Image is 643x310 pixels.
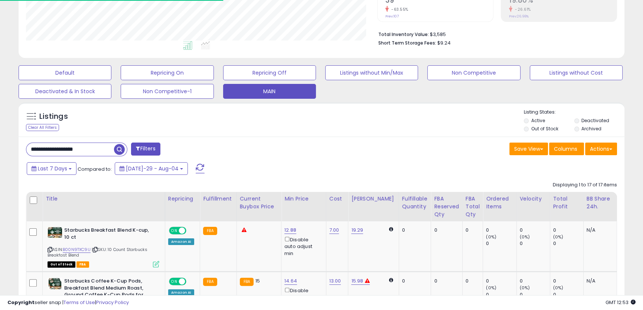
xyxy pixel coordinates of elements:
span: Columns [554,145,577,153]
div: 0 [486,227,516,234]
div: Ordered Items [486,195,513,211]
small: FBA [203,278,217,286]
div: Disable auto adjust min [284,286,320,308]
a: B00N9TXC9U [63,247,91,253]
div: Amazon AI [168,238,194,245]
div: 0 [434,227,456,234]
span: [DATE]-29 - Aug-04 [126,165,179,172]
a: 7.00 [329,226,339,234]
div: N/A [587,227,611,234]
label: Deactivated [581,117,609,124]
span: All listings that are currently out of stock and unavailable for purchase on Amazon [48,261,75,268]
span: ON [170,278,179,285]
button: [DATE]-29 - Aug-04 [115,162,188,175]
button: Listings without Min/Max [325,65,418,80]
span: 15 [255,277,260,284]
small: Prev: 26.98% [509,14,529,19]
button: Non Competitive-1 [121,84,213,99]
a: 19.29 [351,226,363,234]
small: FBA [240,278,254,286]
div: Title [46,195,162,203]
button: Actions [585,143,617,155]
div: Disable auto adjust min [284,235,320,257]
label: Out of Stock [531,125,558,132]
button: Deactivated & In Stock [19,84,111,99]
div: 0 [553,278,583,284]
span: | SKU: 10 Count Starbucks Breakfast Blend [48,247,147,258]
a: 14.64 [284,277,297,285]
b: Total Inventory Value: [378,31,429,37]
button: Columns [549,143,584,155]
small: (0%) [553,234,564,240]
button: Save View [509,143,548,155]
img: 51p4pWe4zOL._SL40_.jpg [48,227,62,238]
a: 12.88 [284,226,296,234]
div: 0 [402,278,425,284]
div: ASIN: [48,227,159,267]
b: Starbucks Breakfast Blend K-cup, 10 ct [64,227,154,242]
div: Clear All Filters [26,124,59,131]
div: FBA Total Qty [466,195,480,218]
button: Filters [131,143,160,156]
small: (0%) [520,234,530,240]
label: Active [531,117,545,124]
div: BB Share 24h. [587,195,614,211]
a: Privacy Policy [96,299,129,306]
div: seller snap | | [7,299,129,306]
button: MAIN [223,84,316,99]
div: 0 [520,227,550,234]
div: Velocity [520,195,547,203]
a: Terms of Use [63,299,95,306]
div: Repricing [168,195,197,203]
div: 0 [434,278,456,284]
p: Listing States: [524,109,624,116]
span: 2025-08-12 12:53 GMT [606,299,636,306]
small: (0%) [553,285,564,291]
span: $9.24 [437,39,451,46]
div: Cost [329,195,345,203]
button: Non Competitive [427,65,520,80]
a: 15.98 [351,277,363,285]
div: Fulfillment [203,195,233,203]
span: FBA [76,261,89,268]
button: Repricing Off [223,65,316,80]
div: 0 [520,240,550,247]
small: (0%) [520,285,530,291]
div: 0 [553,240,583,247]
li: $3,585 [378,29,611,38]
label: Archived [581,125,601,132]
button: Default [19,65,111,80]
span: ON [170,228,179,234]
div: Displaying 1 to 17 of 17 items [553,182,617,189]
div: N/A [587,278,611,284]
strong: Copyright [7,299,35,306]
a: 13.00 [329,277,341,285]
div: 0 [553,227,583,234]
div: 0 [402,227,425,234]
button: Last 7 Days [27,162,76,175]
div: 0 [466,227,477,234]
div: Current Buybox Price [240,195,278,211]
img: 51bh1R6Jj9L._SL40_.jpg [48,278,62,290]
div: FBA Reserved Qty [434,195,459,218]
h5: Listings [39,111,68,122]
div: 0 [466,278,477,284]
small: -63.55% [389,7,408,12]
small: Prev: 107 [385,14,399,19]
div: 0 [486,240,516,247]
span: OFF [185,228,197,234]
div: 0 [520,278,550,284]
button: Repricing On [121,65,213,80]
div: Min Price [284,195,323,203]
button: Listings without Cost [530,65,623,80]
div: Fulfillable Quantity [402,195,428,211]
div: [PERSON_NAME] [351,195,395,203]
span: OFF [185,278,197,285]
small: FBA [203,227,217,235]
small: -26.61% [512,7,531,12]
span: Compared to: [78,166,112,173]
small: (0%) [486,234,496,240]
div: Total Profit [553,195,580,211]
small: (0%) [486,285,496,291]
span: Last 7 Days [38,165,67,172]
